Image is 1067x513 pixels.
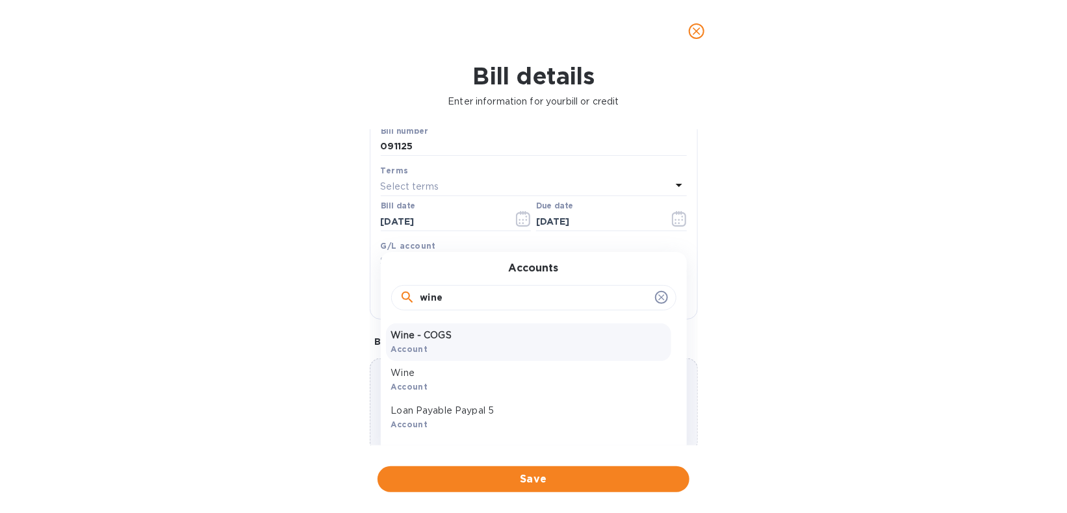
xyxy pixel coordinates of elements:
input: Select date [381,212,504,231]
input: Search [420,288,650,308]
b: Terms [381,166,409,175]
p: Choose a bill and drag it here [370,403,697,431]
p: Select terms [381,180,439,194]
b: Account [391,419,428,429]
button: Save [378,466,689,492]
p: Loan Payable Paypal 5 [391,404,666,418]
b: G/L account [381,241,436,251]
p: Enter information for your bill or credit [10,95,1057,108]
h3: Accounts [509,262,559,275]
b: Account [391,382,428,392]
h1: Bill details [10,62,1057,90]
p: Wine [391,366,666,380]
span: Save [388,471,679,487]
p: Wine - COGS [391,329,666,342]
label: Bill date [381,203,415,210]
b: Account [391,344,428,354]
label: Due date [536,203,573,210]
button: close [681,16,712,47]
p: Bill image [375,335,693,348]
p: Select G/L account [381,255,469,268]
input: Due date [536,212,659,231]
label: Bill number [381,127,428,135]
input: Enter bill number [381,137,687,156]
